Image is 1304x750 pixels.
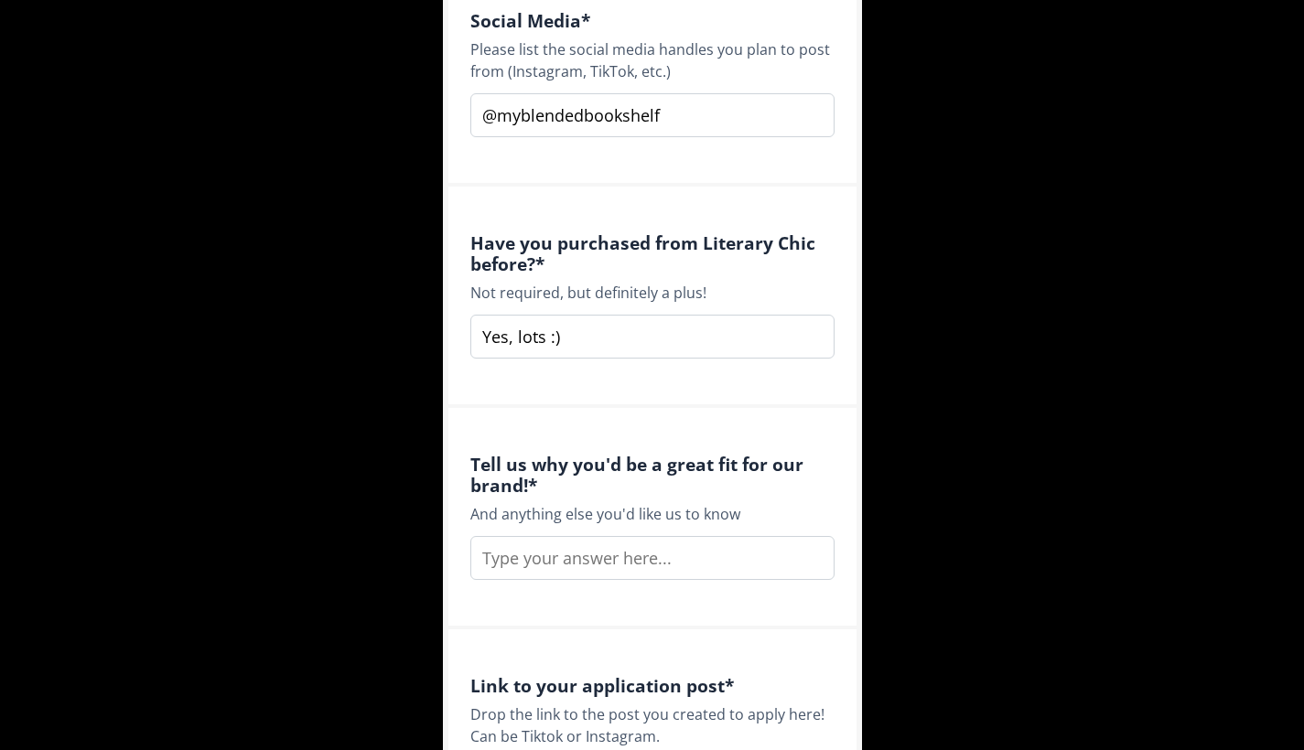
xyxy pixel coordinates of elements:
h4: Social Media * [470,10,835,31]
h4: Have you purchased from Literary Chic before? * [470,232,835,274]
h4: Tell us why you'd be a great fit for our brand! * [470,454,835,496]
input: Type your answer here... [470,536,835,580]
div: Not required, but definitely a plus! [470,282,835,304]
div: And anything else you'd like us to know [470,503,835,525]
input: yes, no, I plan to, etc.. [470,315,835,359]
h4: Link to your application post * [470,675,835,696]
input: @yourhandlehere [470,93,835,137]
div: Drop the link to the post you created to apply here! Can be Tiktok or Instagram. [470,703,835,747]
div: Please list the social media handles you plan to post from (Instagram, TikTok, etc.) [470,38,835,82]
